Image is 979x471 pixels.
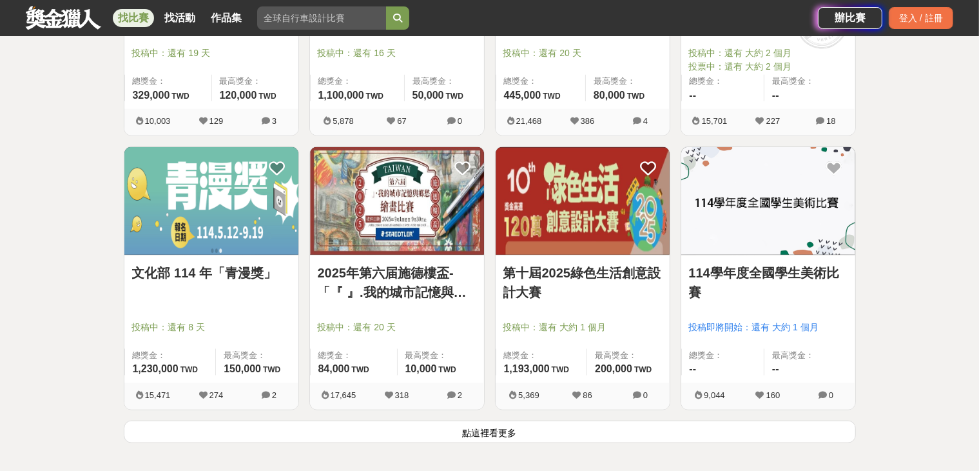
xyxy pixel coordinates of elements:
span: 80,000 [594,90,625,101]
span: TWD [543,92,560,101]
span: TWD [171,92,189,101]
span: 最高獎金： [220,75,291,88]
span: TWD [366,92,383,101]
span: 投稿即將開始：還有 大約 1 個月 [689,321,848,334]
span: TWD [351,365,369,374]
span: 0 [458,116,462,126]
img: Cover Image [496,147,670,255]
span: 投稿中：還有 19 天 [132,46,291,60]
span: 5,878 [333,116,354,126]
span: 投稿中：還有 8 天 [132,321,291,334]
span: TWD [438,365,456,374]
a: 2025年第六届施德樓盃-「『 』.我的城市記憶與鄉愁」繪畫比賽 [318,263,476,302]
span: 總獎金： [690,349,757,362]
span: 最高獎金： [412,75,476,88]
div: 登入 / 註冊 [889,7,953,29]
span: 160 [766,390,780,400]
span: 10,003 [145,116,171,126]
span: 總獎金： [504,75,577,88]
span: 1,230,000 [133,363,179,374]
span: TWD [627,92,645,101]
span: 0 [643,390,648,400]
span: 最高獎金： [772,349,848,362]
input: 全球自行車設計比賽 [257,6,386,30]
a: 找活動 [159,9,200,27]
span: 329,000 [133,90,170,101]
span: TWD [180,365,198,374]
span: 5,369 [518,390,539,400]
span: 最高獎金： [772,75,848,88]
span: 1,100,000 [318,90,364,101]
span: 18 [826,116,835,126]
span: 2 [272,390,276,400]
span: 投稿中：還有 大約 2 個月 [689,46,848,60]
span: 386 [581,116,595,126]
span: 445,000 [504,90,541,101]
span: 21,468 [516,116,542,126]
span: -- [772,90,779,101]
span: 最高獎金： [405,349,476,362]
span: TWD [634,365,652,374]
span: 15,471 [145,390,171,400]
span: 227 [766,116,780,126]
span: 274 [209,390,224,400]
span: 67 [397,116,406,126]
span: TWD [263,365,280,374]
span: 17,645 [331,390,356,400]
span: 200,000 [595,363,632,374]
a: 辦比賽 [818,7,882,29]
span: 最高獎金： [595,349,661,362]
span: 10,000 [405,363,437,374]
span: 投稿中：還有 20 天 [503,46,662,60]
button: 點這裡看更多 [124,421,856,443]
span: 最高獎金： [224,349,290,362]
span: TWD [552,365,569,374]
span: 4 [643,116,648,126]
span: 3 [272,116,276,126]
span: TWD [446,92,463,101]
span: 120,000 [220,90,257,101]
a: 作品集 [206,9,247,27]
span: 0 [829,390,833,400]
img: Cover Image [310,147,484,255]
span: 投稿中：還有 20 天 [318,321,476,334]
span: 50,000 [412,90,444,101]
span: 最高獎金： [594,75,662,88]
span: 2 [458,390,462,400]
a: 找比賽 [113,9,154,27]
span: TWD [258,92,276,101]
span: -- [690,363,697,374]
span: 1,193,000 [504,363,550,374]
span: 150,000 [224,363,261,374]
span: 投稿中：還有 16 天 [318,46,476,60]
span: -- [690,90,697,101]
span: 總獎金： [133,349,208,362]
a: 第十屆2025綠色生活創意設計大賽 [503,263,662,302]
span: 投稿中：還有 大約 1 個月 [503,321,662,334]
span: 總獎金： [504,349,579,362]
img: Cover Image [681,147,855,255]
img: Cover Image [124,147,298,255]
span: 15,701 [702,116,728,126]
span: 84,000 [318,363,350,374]
span: 總獎金： [318,75,396,88]
a: 114學年度全國學生美術比賽 [689,263,848,302]
span: -- [772,363,779,374]
span: 129 [209,116,224,126]
a: 文化部 114 年「青漫獎」 [132,263,291,283]
span: 投票中：還有 大約 2 個月 [689,60,848,74]
span: 86 [583,390,592,400]
span: 總獎金： [690,75,757,88]
span: 總獎金： [133,75,204,88]
span: 318 [395,390,409,400]
span: 總獎金： [318,349,389,362]
span: 9,044 [704,390,725,400]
